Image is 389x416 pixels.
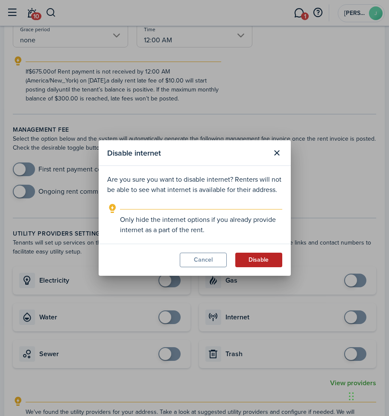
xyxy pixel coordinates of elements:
iframe: Chat Widget [346,375,389,416]
explanation-description: Only hide the internet options if you already provide internet as a part of the rent. [120,215,282,235]
button: Disable [235,253,282,267]
modal-title: Disable internet [107,145,268,161]
p: Are you sure you want to disable internet? Renters will not be able to see what internet is avail... [107,174,282,195]
i: outline [107,204,118,214]
div: Drag [349,384,354,409]
button: Cancel [180,253,227,267]
button: Close modal [270,146,284,160]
